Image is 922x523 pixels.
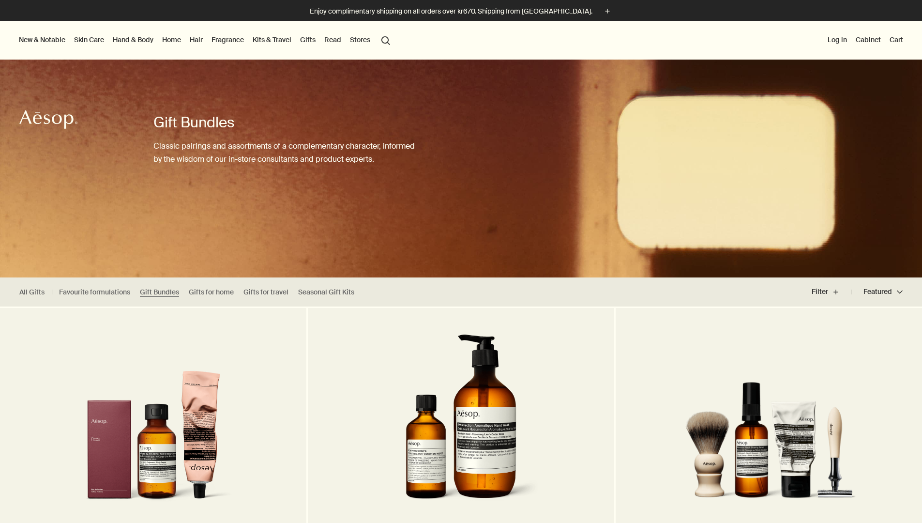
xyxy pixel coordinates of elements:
[189,288,234,297] a: Gifts for home
[826,21,905,60] nav: supplementary
[153,113,422,132] h1: Gift Bundles
[826,33,849,46] button: Log in
[851,280,903,304] button: Featured
[310,6,592,16] p: Enjoy complimentary shipping on all orders over kr670. Shipping from [GEOGRAPHIC_DATA].
[111,33,155,46] a: Hand & Body
[298,288,354,297] a: Seasonal Gift Kits
[210,33,246,46] a: Fragrance
[377,31,394,49] button: Open search
[348,33,372,46] button: Stores
[251,33,293,46] a: Kits & Travel
[19,288,45,297] a: All Gifts
[298,33,317,46] a: Gifts
[19,110,77,129] svg: Aesop
[188,33,205,46] a: Hair
[153,139,422,166] p: Classic pairings and assortments of a complementary character, informed by the wisdom of our in-s...
[59,288,130,297] a: Favourite formulations
[17,21,394,60] nav: primary
[888,33,905,46] button: Cart
[310,6,613,17] button: Enjoy complimentary shipping on all orders over kr670. Shipping from [GEOGRAPHIC_DATA].
[17,33,67,46] button: New & Notable
[812,280,851,304] button: Filter
[243,288,288,297] a: Gifts for travel
[854,33,883,46] a: Cabinet
[160,33,183,46] a: Home
[382,334,540,513] img: Resurrection Aromatique Hand Wash and Post-Poo Drops
[75,334,232,513] img: Rozu Ensemble
[322,33,343,46] a: Read
[72,33,106,46] a: Skin Care
[17,108,80,134] a: Aesop
[140,288,179,297] a: Gift Bundles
